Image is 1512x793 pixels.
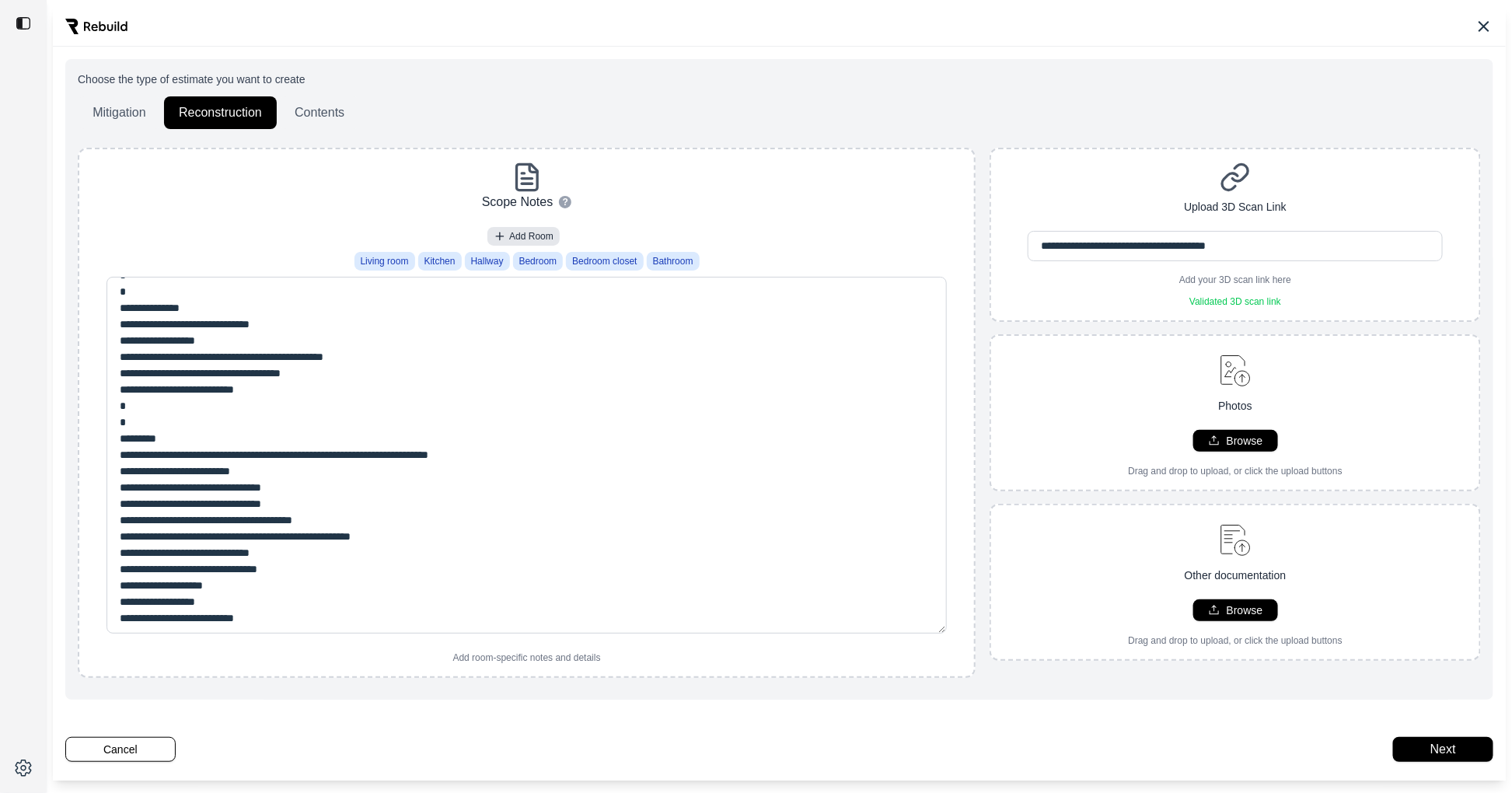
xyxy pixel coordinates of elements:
p: Other documentation [1185,568,1287,584]
img: toggle sidebar [16,16,31,31]
p: Photos [1218,398,1252,414]
button: Bathroom [647,252,700,271]
span: Bedroom [519,255,557,267]
p: Add your 3D scan link here [1179,274,1291,286]
button: Bedroom [513,252,564,271]
button: Browse [1193,599,1278,621]
span: Living room [361,255,409,267]
p: Browse [1227,603,1263,618]
span: Bathroom [653,255,693,267]
p: Add room-specific notes and details [453,652,601,664]
span: Kitchen [424,255,456,267]
p: Upload 3D Scan Link [1184,199,1287,215]
p: Scope Notes [482,193,553,211]
button: Living room [354,252,415,271]
span: Add Room [509,230,553,243]
button: Cancel [65,737,176,762]
button: Mitigation [78,96,161,129]
span: Hallway [471,255,504,267]
span: ? [563,196,568,208]
img: upload-image.svg [1213,348,1258,392]
p: Drag and drop to upload, or click the upload buttons [1128,465,1343,477]
button: Kitchen [418,252,462,271]
p: Drag and drop to upload, or click the upload buttons [1128,634,1343,647]
button: Add Room [487,227,560,246]
button: Next [1393,737,1493,762]
button: Browse [1193,430,1278,452]
p: Choose the type of estimate you want to create [78,72,1481,87]
button: Contents [280,96,359,129]
button: Hallway [465,252,510,271]
img: upload-document.svg [1213,518,1258,561]
span: Bedroom closet [572,255,637,267]
p: Browse [1227,433,1263,449]
button: Reconstruction [164,96,277,129]
p: Validated 3D scan link [1180,295,1290,308]
img: Rebuild [65,19,127,34]
button: Bedroom closet [566,252,643,271]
